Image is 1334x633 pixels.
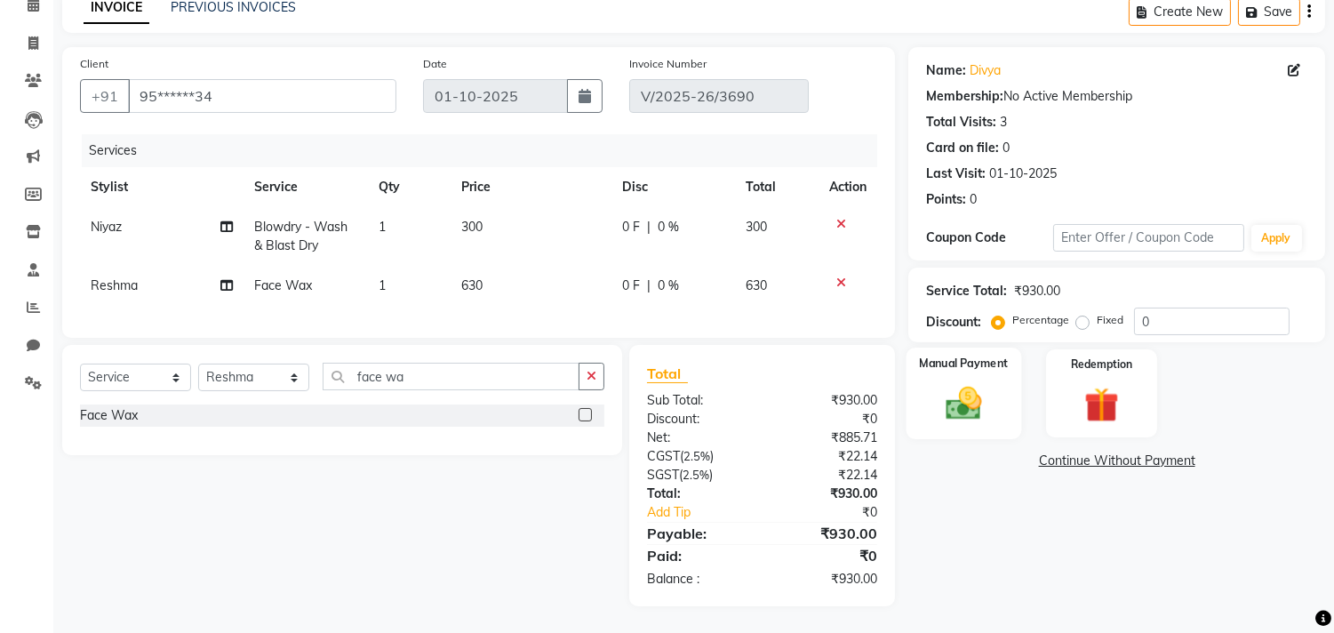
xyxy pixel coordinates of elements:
[634,485,763,503] div: Total:
[926,164,986,183] div: Last Visit:
[379,277,386,293] span: 1
[244,167,368,207] th: Service
[683,468,709,482] span: 2.5%
[658,276,679,295] span: 0 %
[634,570,763,589] div: Balance :
[683,449,710,463] span: 2.5%
[970,190,977,209] div: 0
[629,56,707,72] label: Invoice Number
[80,56,108,72] label: Client
[989,164,1057,183] div: 01-10-2025
[763,447,891,466] div: ₹22.14
[368,167,451,207] th: Qty
[634,410,763,429] div: Discount:
[80,167,244,207] th: Stylist
[254,277,312,293] span: Face Wax
[451,167,611,207] th: Price
[634,429,763,447] div: Net:
[763,485,891,503] div: ₹930.00
[82,134,891,167] div: Services
[1014,282,1060,300] div: ₹930.00
[1074,383,1130,427] img: _gift.svg
[763,545,891,566] div: ₹0
[763,570,891,589] div: ₹930.00
[926,282,1007,300] div: Service Total:
[254,219,347,253] span: Blowdry - Wash & Blast Dry
[926,61,966,80] div: Name:
[763,523,891,544] div: ₹930.00
[746,277,767,293] span: 630
[746,219,767,235] span: 300
[1097,312,1123,328] label: Fixed
[926,228,1053,247] div: Coupon Code
[611,167,735,207] th: Disc
[634,466,763,485] div: ( )
[634,545,763,566] div: Paid:
[622,276,640,295] span: 0 F
[91,219,122,235] span: Niyaz
[323,363,579,390] input: Search or Scan
[647,365,688,383] span: Total
[634,523,763,544] div: Payable:
[935,383,994,425] img: _cash.svg
[926,313,981,332] div: Discount:
[920,355,1009,372] label: Manual Payment
[926,87,1003,106] div: Membership:
[647,276,651,295] span: |
[658,218,679,236] span: 0 %
[634,391,763,410] div: Sub Total:
[128,79,396,113] input: Search by Name/Mobile/Email/Code
[80,406,138,425] div: Face Wax
[926,190,966,209] div: Points:
[1000,113,1007,132] div: 3
[926,87,1307,106] div: No Active Membership
[80,79,130,113] button: +91
[763,466,891,485] div: ₹22.14
[622,218,640,236] span: 0 F
[1053,224,1243,252] input: Enter Offer / Coupon Code
[926,139,999,157] div: Card on file:
[735,167,819,207] th: Total
[784,503,891,522] div: ₹0
[1002,139,1010,157] div: 0
[926,113,996,132] div: Total Visits:
[461,277,483,293] span: 630
[91,277,138,293] span: Reshma
[647,467,679,483] span: SGST
[819,167,877,207] th: Action
[379,219,386,235] span: 1
[634,447,763,466] div: ( )
[763,391,891,410] div: ₹930.00
[1012,312,1069,328] label: Percentage
[647,448,680,464] span: CGST
[763,410,891,429] div: ₹0
[1251,225,1302,252] button: Apply
[423,56,447,72] label: Date
[647,218,651,236] span: |
[763,429,891,447] div: ₹885.71
[461,219,483,235] span: 300
[970,61,1001,80] a: Divya
[634,503,784,522] a: Add Tip
[912,452,1322,470] a: Continue Without Payment
[1071,357,1132,373] label: Redemption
